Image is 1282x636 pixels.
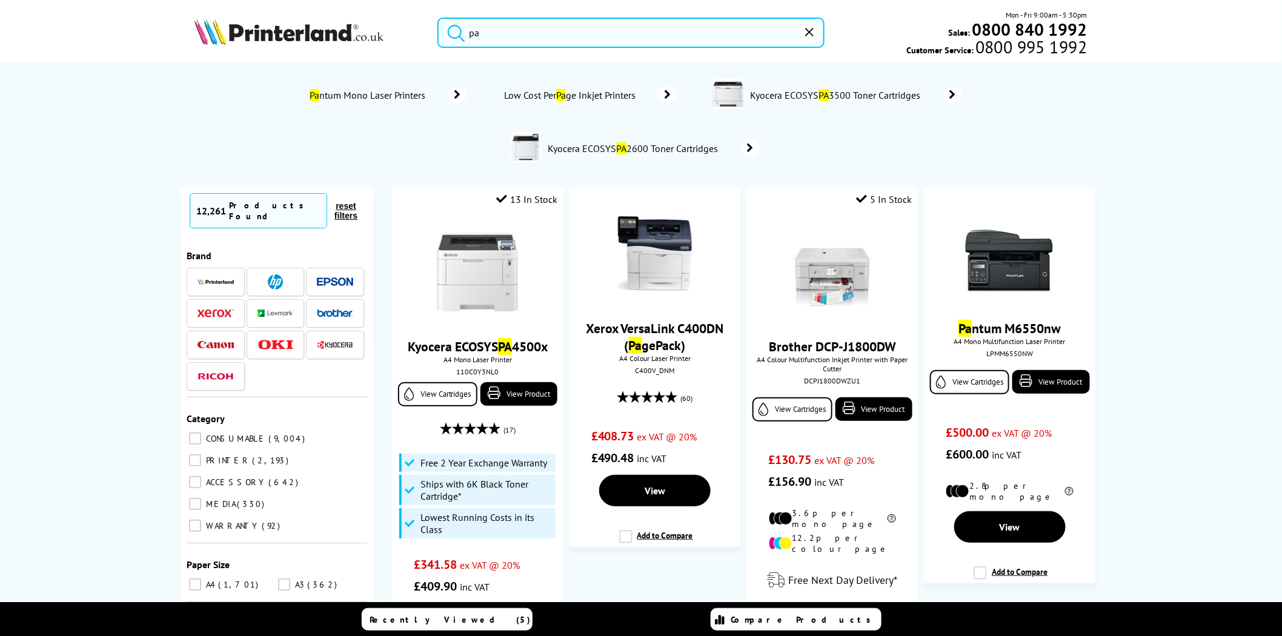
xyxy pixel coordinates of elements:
b: 0800 840 1992 [972,18,1088,41]
mark: Pa [310,89,319,101]
span: £500.00 [946,425,989,440]
img: OKI [257,340,294,350]
a: Xerox VersaLink C400DN (PagePack) [586,320,724,354]
span: Mon - Fri 9:00am - 5:30pm [1006,9,1088,21]
span: £341.58 [414,557,457,572]
span: Kyocera ECOSYS 2600 Toner Cartridges [547,142,723,154]
span: A4 [203,579,217,590]
span: Kyocera ECOSYS 3500 Toner Cartridges [749,89,925,101]
span: A4 Mono Multifunction Laser Printer [930,337,1089,346]
img: Printerland [198,279,234,285]
img: Epson [317,277,353,287]
span: Free 2 Year Exchange Warranty [420,457,547,469]
div: LPMM6550NW [933,349,1086,358]
img: Lexmark [257,310,294,317]
span: 0800 995 1992 [974,41,1087,53]
a: Kyocera ECOSYSPA4500x [408,338,548,355]
img: pantum-m6550nw-front-small.jpg [965,208,1055,299]
img: kyocera-pa2600cx-deptimage.jpg [511,132,541,162]
div: 13 In Stock [496,193,557,205]
button: reset filters [327,200,365,221]
span: inc VAT [992,449,1021,461]
mark: Pa [629,337,642,354]
label: Add to Compare [619,530,693,553]
span: ex VAT @ 20% [992,427,1052,439]
span: Customer Service: [906,41,1087,56]
a: 0800 840 1992 [971,24,1088,35]
img: brother-dcp-j1800dw-front-small.jpg [787,227,878,317]
span: ex VAT @ 20% [815,454,875,466]
img: Kyocera-ECOSYS-PA4500x-Front-Main-Small.jpg [432,227,523,317]
span: A4 Mono Laser Printer [398,355,557,364]
span: Sales: [949,27,971,38]
span: ex VAT @ 20% [637,431,697,443]
div: modal_delivery [752,563,912,597]
a: View Cartridges [930,370,1009,394]
span: £600.00 [946,446,989,462]
a: View [599,475,711,506]
span: £409.90 [414,578,457,594]
span: £408.73 [591,428,634,444]
span: 330 [237,499,267,509]
span: View [1000,521,1020,533]
span: ntum Mono Laser Printers [308,89,431,101]
a: Low Cost PerPage Inkjet Printers [503,87,677,104]
span: 9,004 [268,433,308,444]
div: 110C0Y3NL0 [401,367,554,376]
span: Paper Size [187,558,230,571]
mark: Pa [958,320,972,337]
a: Kyocera ECOSYSPA3500 Toner Cartridges [749,79,962,111]
span: ACCESSORY [203,477,267,488]
mark: PA [617,142,627,154]
span: WARRANTY [203,520,261,531]
input: ACCESSORY 642 [189,476,201,488]
a: View Product [835,397,912,421]
span: Brand [187,250,211,262]
div: 5 In Stock [857,193,912,205]
a: Pantum M6550nw [958,320,1061,337]
img: Xerox-C400-Front1-Small.jpg [609,208,700,299]
span: A4 Colour Laser Printer [575,354,734,363]
a: View Cartridges [398,382,477,406]
a: View Cartridges [752,397,832,422]
div: C400V_DNM [578,366,731,375]
a: Compare Products [711,608,882,631]
img: Printerland Logo [194,18,384,45]
span: 1,701 [218,579,261,590]
input: MEDIA 330 [189,498,201,510]
li: 12.2p per colour page [769,532,897,554]
span: Lowest Running Costs in its Class [420,511,553,535]
mark: PA [819,89,829,101]
span: £490.48 [591,450,634,466]
span: A3 [292,579,306,590]
a: View Product [480,382,557,406]
label: Add to Compare [974,566,1048,589]
span: Ships with 6K Black Toner Cartridge* [420,478,553,502]
img: Xerox [198,309,234,317]
span: £156.90 [769,474,812,489]
img: Brother [317,309,353,317]
span: inc VAT [460,581,490,593]
a: Printerland Logo [194,18,422,47]
a: View [954,511,1066,543]
a: Pantum Mono Laser Printers [308,87,467,104]
input: A3 362 [278,578,290,591]
input: Search product or brand [437,18,825,48]
a: Brother DCP-J1800DW [769,338,896,355]
img: Kyocera [317,340,353,349]
a: View Product [1012,370,1089,394]
span: £130.75 [769,452,812,468]
span: MEDIA [203,499,236,509]
img: HP [268,274,283,290]
span: inc VAT [815,476,845,488]
mark: PA [498,338,512,355]
span: 12,261 [196,205,226,217]
span: View [645,485,665,497]
li: 3.6p per mono page [769,508,897,529]
img: Canon [198,341,234,349]
input: WARRANTY 92 [189,520,201,532]
img: Ricoh [198,373,234,380]
mark: Pa [556,89,566,101]
span: inc VAT [637,452,667,465]
span: 362 [307,579,340,590]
